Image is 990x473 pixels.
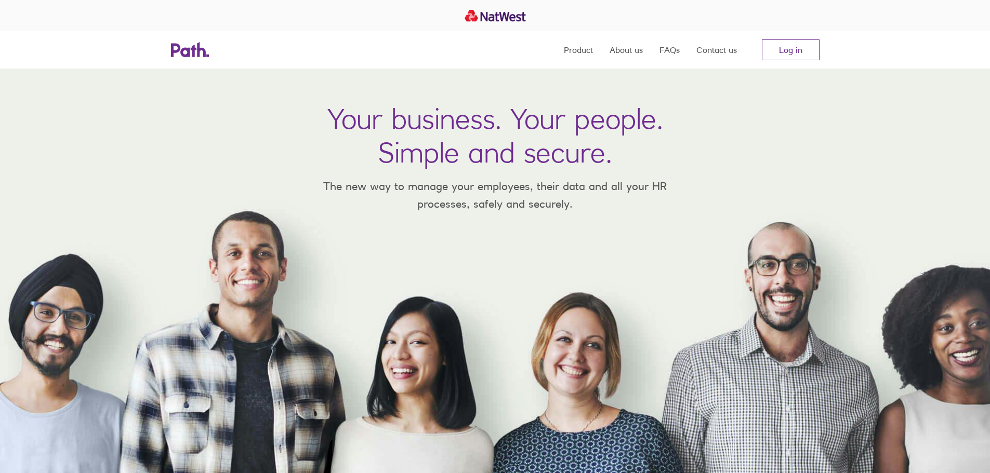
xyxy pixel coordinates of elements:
a: Log in [762,39,820,60]
h1: Your business. Your people. Simple and secure. [327,102,663,169]
p: The new way to manage your employees, their data and all your HR processes, safely and securely. [308,178,682,212]
a: About us [610,31,643,69]
a: Product [564,31,593,69]
a: FAQs [659,31,680,69]
a: Contact us [696,31,737,69]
